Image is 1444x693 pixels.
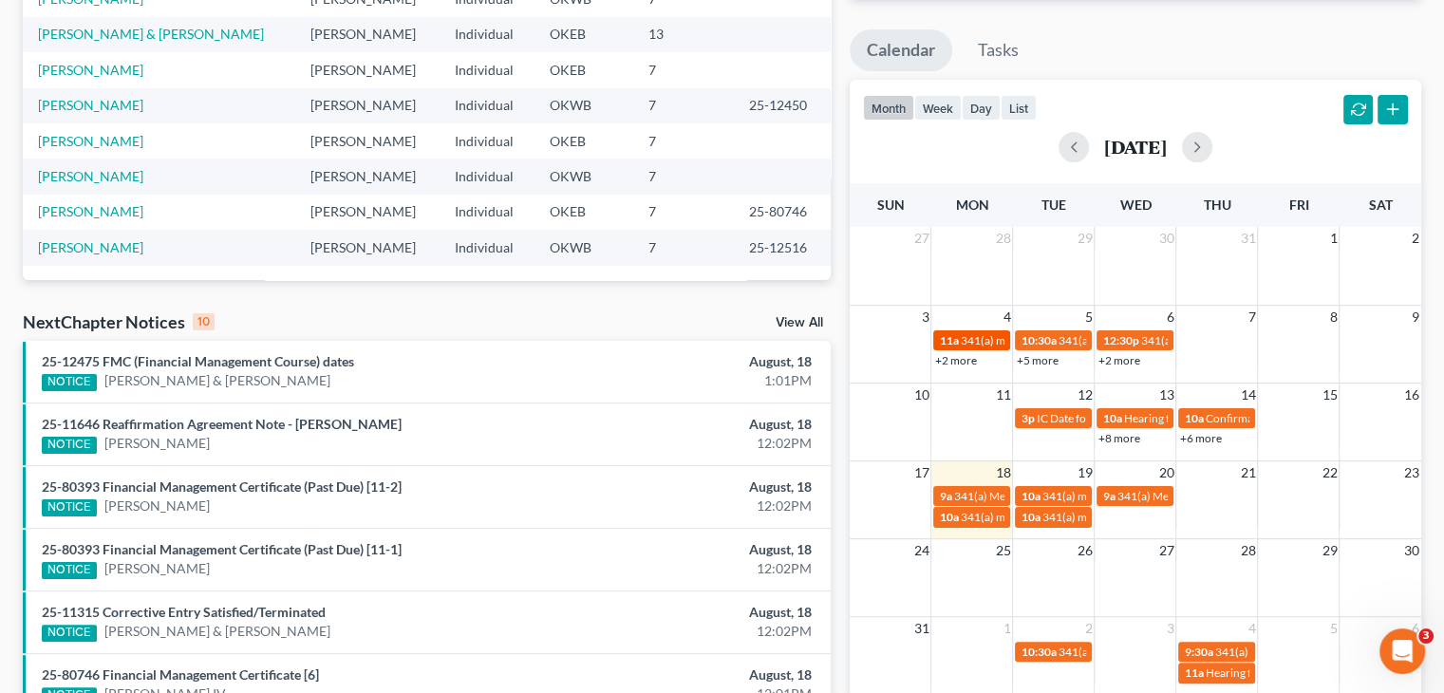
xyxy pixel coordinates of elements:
a: [PERSON_NAME] [104,559,210,578]
span: 25 [993,539,1012,562]
a: 25-80393 Financial Management Certificate (Past Due) [11-2] [42,478,402,495]
div: 12:02PM [568,434,812,453]
div: 1:01PM [568,371,812,390]
a: +5 more [1016,353,1058,367]
td: 7 [633,195,734,230]
a: [PERSON_NAME] [38,239,143,255]
span: 11a [1184,665,1203,680]
span: 3 [1418,628,1434,644]
span: 341(a) meeting for [PERSON_NAME] & [PERSON_NAME] [1041,489,1325,503]
span: Fri [1288,197,1308,213]
span: 5 [1327,617,1339,640]
a: [PERSON_NAME] [38,168,143,184]
span: 341(a) Meeting for [PERSON_NAME] [953,489,1137,503]
button: list [1001,95,1037,121]
div: 12:02PM [568,559,812,578]
span: 341(a) meeting for [PERSON_NAME] [1058,645,1241,659]
td: [PERSON_NAME] [295,123,440,159]
div: NextChapter Notices [23,310,215,333]
span: 28 [993,227,1012,250]
span: 21 [1238,461,1257,484]
span: 30 [1402,539,1421,562]
td: Individual [440,88,534,123]
div: NOTICE [42,374,97,391]
div: 12:02PM [568,622,812,641]
span: 19 [1075,461,1094,484]
div: NOTICE [42,562,97,579]
span: Thu [1203,197,1230,213]
span: IC Date for [PERSON_NAME] [1036,411,1181,425]
span: 16 [1402,384,1421,406]
span: 13 [1156,384,1175,406]
a: +2 more [934,353,976,367]
a: +2 more [1097,353,1139,367]
span: 3 [1164,617,1175,640]
td: OKWB [534,230,633,265]
span: 29 [1075,227,1094,250]
a: Tasks [961,29,1036,71]
span: 10 [911,384,930,406]
span: 10a [939,510,958,524]
span: 341(a) meeting for [PERSON_NAME] & [PERSON_NAME] [960,510,1244,524]
td: [PERSON_NAME] [295,52,440,87]
a: Calendar [850,29,952,71]
td: Individual [440,17,534,52]
span: 3 [919,306,930,328]
td: Individual [440,159,534,194]
button: month [863,95,914,121]
a: [PERSON_NAME] & [PERSON_NAME] [104,371,330,390]
a: [PERSON_NAME] [38,62,143,78]
div: NOTICE [42,625,97,642]
span: 10a [1021,489,1040,503]
div: August, 18 [568,352,812,371]
span: 3p [1021,411,1034,425]
td: [PERSON_NAME] [295,88,440,123]
td: 25-12450 [734,88,831,123]
span: Tue [1041,197,1066,213]
span: Sat [1368,197,1392,213]
span: 6 [1164,306,1175,328]
span: 2 [1082,617,1094,640]
span: 27 [911,227,930,250]
span: 341(a) meeting for [PERSON_NAME] & [PERSON_NAME] [1140,333,1424,347]
span: 9:30a [1184,645,1212,659]
span: 9a [939,489,951,503]
span: 29 [1320,539,1339,562]
td: 7 [633,88,734,123]
span: 17 [911,461,930,484]
td: OKEB [534,123,633,159]
span: 9a [1102,489,1115,503]
span: 24 [911,539,930,562]
a: 25-11646 Reaffirmation Agreement Note - [PERSON_NAME] [42,416,402,432]
td: OKWB [534,88,633,123]
td: Individual [440,52,534,87]
a: 25-11315 Corrective Entry Satisfied/Terminated [42,604,326,620]
span: 26 [1075,539,1094,562]
span: 1 [1001,617,1012,640]
span: 30 [1156,227,1175,250]
td: OKEB [534,17,633,52]
td: 7 [633,159,734,194]
span: 12:30p [1102,333,1138,347]
a: +8 more [1097,431,1139,445]
td: Individual [440,230,534,265]
td: OKEB [534,195,633,230]
a: 25-80746 Financial Management Certificate [6] [42,666,319,683]
button: day [962,95,1001,121]
span: Hearing for [PERSON_NAME] & [PERSON_NAME] [1123,411,1372,425]
span: 15 [1320,384,1339,406]
a: [PERSON_NAME] & [PERSON_NAME] [38,26,264,42]
span: 18 [993,461,1012,484]
td: 25-80746 [734,195,831,230]
div: August, 18 [568,415,812,434]
span: 27 [1156,539,1175,562]
span: 8 [1327,306,1339,328]
iframe: Intercom live chat [1379,628,1425,674]
a: [PERSON_NAME] [38,97,143,113]
td: 7 [633,230,734,265]
span: 7 [1246,306,1257,328]
a: [PERSON_NAME] [38,203,143,219]
span: Mon [955,197,988,213]
div: August, 18 [568,478,812,496]
td: 7 [633,52,734,87]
